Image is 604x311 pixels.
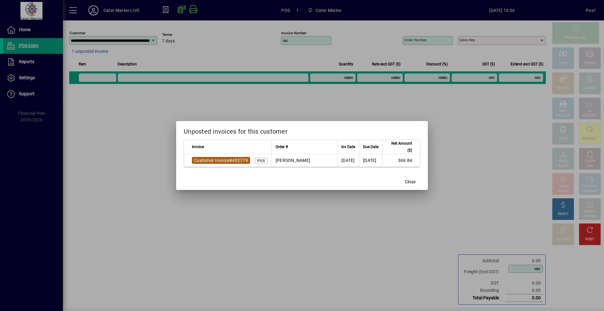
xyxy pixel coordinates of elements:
h2: Unposted invoices for this customer [176,121,428,139]
td: [DATE] [359,154,382,167]
span: 402779 [232,158,248,163]
td: [DATE] [337,154,359,167]
button: Close [400,176,420,187]
span: Close [405,179,416,185]
td: 369.84 [382,154,420,167]
span: POS [257,159,265,163]
span: Order # [276,143,288,150]
span: Net Amount ($) [386,140,412,154]
span: Customer Invoice [194,158,229,163]
span: [PERSON_NAME] [276,158,310,163]
span: # [229,158,232,163]
span: Inv Date [341,143,355,150]
span: Invoice [192,143,204,150]
a: Customer Invoice#402779 [192,157,250,164]
span: Due Date [363,143,378,150]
